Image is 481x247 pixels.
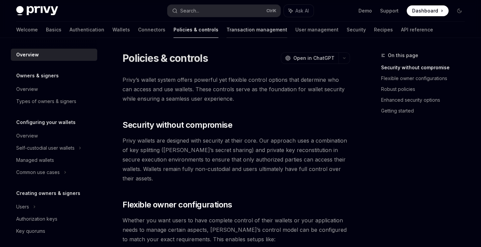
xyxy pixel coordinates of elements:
span: Security without compromise [123,120,232,130]
span: Dashboard [412,7,438,14]
a: Dashboard [407,5,449,16]
div: Overview [16,85,38,93]
button: Search...CtrlK [167,5,280,17]
span: Privy’s wallet system offers powerful yet flexible control options that determine who can access ... [123,75,350,103]
span: Ask AI [295,7,309,14]
div: Self-custodial user wallets [16,144,75,152]
a: Security without compromise [381,62,470,73]
button: Ask AI [284,5,314,17]
span: Whether you want users to have complete control of their wallets or your application needs to man... [123,216,350,244]
h1: Policies & controls [123,52,208,64]
a: Recipes [374,22,393,38]
a: Enhanced security options [381,95,470,105]
div: Users [16,203,29,211]
span: Ctrl K [266,8,276,14]
a: Getting started [381,105,470,116]
a: Managed wallets [11,154,97,166]
div: Types of owners & signers [16,97,76,105]
a: Overview [11,83,97,95]
a: Authentication [70,22,104,38]
span: Open in ChatGPT [293,55,335,61]
a: User management [295,22,339,38]
a: Flexible owner configurations [381,73,470,84]
img: dark logo [16,6,58,16]
a: Security [347,22,366,38]
a: Overview [11,49,97,61]
div: Key quorums [16,227,45,235]
a: Policies & controls [173,22,218,38]
a: Demo [358,7,372,14]
a: Support [380,7,399,14]
a: Welcome [16,22,38,38]
div: Overview [16,51,39,59]
div: Authorization keys [16,215,57,223]
div: Managed wallets [16,156,54,164]
a: Connectors [138,22,165,38]
h5: Configuring your wallets [16,118,76,126]
div: Overview [16,132,38,140]
button: Open in ChatGPT [281,52,339,64]
div: Common use cases [16,168,60,176]
a: Robust policies [381,84,470,95]
span: Flexible owner configurations [123,199,232,210]
div: Search... [180,7,199,15]
a: API reference [401,22,433,38]
a: Transaction management [226,22,287,38]
button: Toggle dark mode [454,5,465,16]
span: Privy wallets are designed with security at their core. Our approach uses a combination of key sp... [123,136,350,183]
span: On this page [388,51,418,59]
h5: Owners & signers [16,72,59,80]
a: Overview [11,130,97,142]
a: Basics [46,22,61,38]
a: Key quorums [11,225,97,237]
h5: Creating owners & signers [16,189,80,197]
a: Types of owners & signers [11,95,97,107]
a: Authorization keys [11,213,97,225]
a: Wallets [112,22,130,38]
